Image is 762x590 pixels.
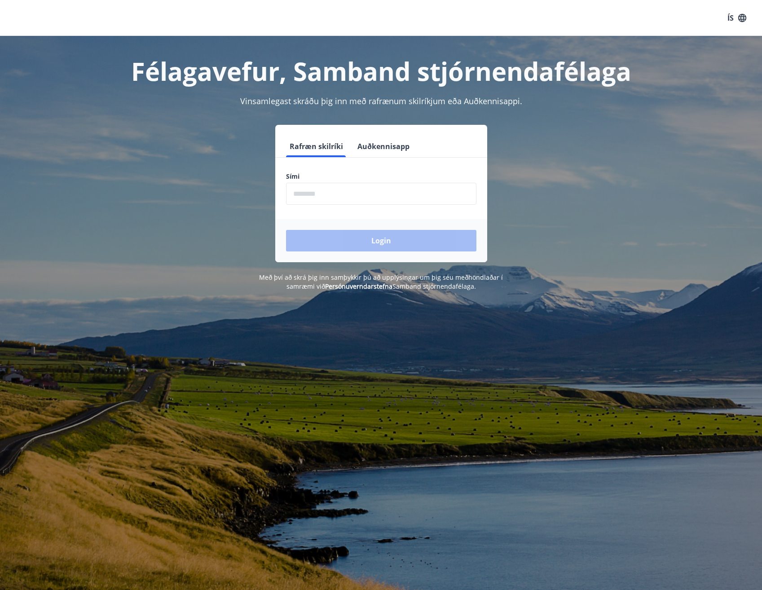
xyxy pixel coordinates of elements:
span: Með því að skrá þig inn samþykkir þú að upplýsingar um þig séu meðhöndlaðar í samræmi við Samband... [259,273,503,291]
span: Vinsamlegast skráðu þig inn með rafrænum skilríkjum eða Auðkennisappi. [240,96,522,106]
a: Persónuverndarstefna [325,282,392,291]
label: Sími [286,172,476,181]
button: Rafræn skilríki [286,136,347,157]
button: ÍS [722,10,751,26]
h1: Félagavefur, Samband stjórnendafélaga [69,54,694,88]
button: Auðkennisapp [354,136,413,157]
